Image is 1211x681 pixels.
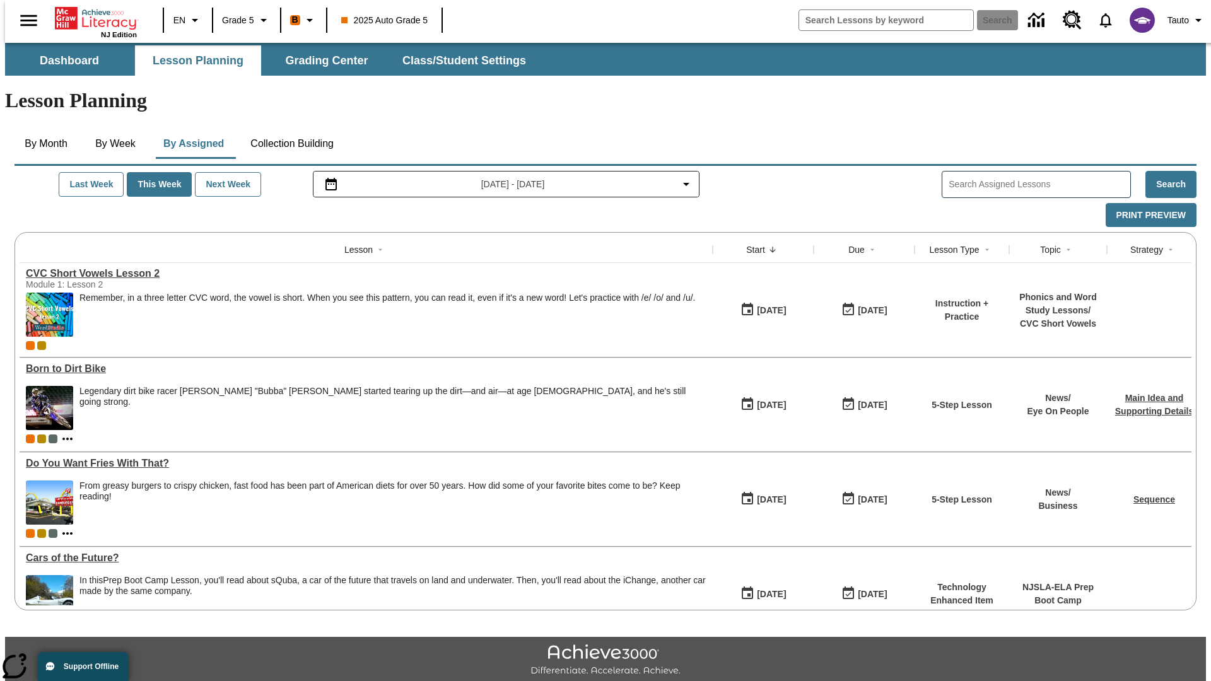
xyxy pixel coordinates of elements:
[135,45,261,76] button: Lesson Planning
[1130,243,1163,256] div: Strategy
[5,45,537,76] div: SubNavbar
[26,434,35,443] div: Current Class
[26,552,706,564] a: Cars of the Future? , Lessons
[757,492,786,508] div: [DATE]
[1089,4,1122,37] a: Notifications
[757,303,786,318] div: [DATE]
[264,45,390,76] button: Grading Center
[285,9,322,32] button: Boost Class color is orange. Change class color
[37,341,46,350] div: New 2025 class
[865,242,880,257] button: Sort
[858,303,887,318] div: [DATE]
[341,14,428,27] span: 2025 Auto Grade 5
[26,279,215,289] div: Module 1: Lesson 2
[26,268,706,279] div: CVC Short Vowels Lesson 2
[173,14,185,27] span: EN
[5,89,1206,112] h1: Lesson Planning
[222,14,254,27] span: Grade 5
[49,434,57,443] span: OL 2025 Auto Grade 6
[240,129,344,159] button: Collection Building
[837,582,891,606] button: 08/01/26: Last day the lesson can be accessed
[6,45,132,76] button: Dashboard
[153,129,234,159] button: By Assigned
[1163,242,1178,257] button: Sort
[858,397,887,413] div: [DATE]
[26,268,706,279] a: CVC Short Vowels Lesson 2, Lessons
[1106,203,1196,228] button: Print Preview
[26,458,706,469] a: Do You Want Fries With That?, Lessons
[848,243,865,256] div: Due
[79,386,706,430] div: Legendary dirt bike racer James "Bubba" Stewart started tearing up the dirt—and air—at age 4, and...
[26,552,706,564] div: Cars of the Future?
[84,129,147,159] button: By Week
[837,298,891,322] button: 08/14/25: Last day the lesson can be accessed
[26,341,35,350] div: Current Class
[319,177,694,192] button: Select the date range menu item
[55,4,137,38] div: Home
[26,386,73,430] img: Motocross racer James Stewart flies through the air on his dirt bike.
[79,575,706,619] span: In this Prep Boot Camp Lesson, you'll read about sQuba, a car of the future that travels on land ...
[37,434,46,443] div: New 2025 class
[929,243,979,256] div: Lesson Type
[60,431,75,446] button: Show more classes
[1122,4,1162,37] button: Select a new avatar
[1015,291,1101,317] p: Phonics and Word Study Lessons /
[1061,242,1076,257] button: Sort
[736,298,790,322] button: 08/14/25: First time the lesson was available
[37,529,46,538] div: New 2025 class
[1027,405,1089,418] p: Eye On People
[757,397,786,413] div: [DATE]
[1040,243,1061,256] div: Topic
[1015,581,1101,607] p: NJSLA-ELA Prep Boot Camp
[26,293,73,337] img: CVC Short Vowels Lesson 2.
[799,10,973,30] input: search field
[26,458,706,469] div: Do You Want Fries With That?
[757,586,786,602] div: [DATE]
[858,586,887,602] div: [DATE]
[26,575,73,619] img: High-tech automobile treading water.
[1038,486,1077,499] p: News /
[1038,499,1077,513] p: Business
[1021,3,1055,38] a: Data Center
[10,2,47,39] button: Open side menu
[195,172,261,197] button: Next Week
[101,31,137,38] span: NJ Edition
[921,581,1003,607] p: Technology Enhanced Item
[168,9,208,32] button: Language: EN, Select a language
[26,480,73,525] img: One of the first McDonald's stores, with the iconic red sign and golden arches.
[127,172,192,197] button: This Week
[373,242,388,257] button: Sort
[15,129,78,159] button: By Month
[49,529,57,538] div: OL 2025 Auto Grade 6
[1162,9,1211,32] button: Profile/Settings
[79,480,706,502] div: From greasy burgers to crispy chicken, fast food has been part of American diets for over 50 year...
[679,177,694,192] svg: Collapse Date Range Filter
[736,393,790,417] button: 08/11/25: First time the lesson was available
[1145,171,1196,198] button: Search
[1015,317,1101,330] p: CVC Short Vowels
[1055,3,1089,37] a: Resource Center, Will open in new tab
[59,172,124,197] button: Last Week
[837,487,891,511] button: 08/11/25: Last day the lesson can be accessed
[1115,393,1193,416] a: Main Idea and Supporting Details
[79,386,706,407] div: Legendary dirt bike racer [PERSON_NAME] "Bubba" [PERSON_NAME] started tearing up the dirt—and air...
[858,492,887,508] div: [DATE]
[79,480,706,525] div: From greasy burgers to crispy chicken, fast food has been part of American diets for over 50 year...
[79,293,695,337] div: Remember, in a three letter CVC word, the vowel is short. When you see this pattern, you can read...
[38,652,129,681] button: Support Offline
[5,43,1206,76] div: SubNavbar
[64,662,119,671] span: Support Offline
[932,399,992,412] p: 5-Step Lesson
[949,175,1130,194] input: Search Assigned Lessons
[79,575,706,596] testabrev: Prep Boot Camp Lesson, you'll read about sQuba, a car of the future that travels on land and unde...
[736,582,790,606] button: 08/08/25: First time the lesson was available
[55,6,137,31] a: Home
